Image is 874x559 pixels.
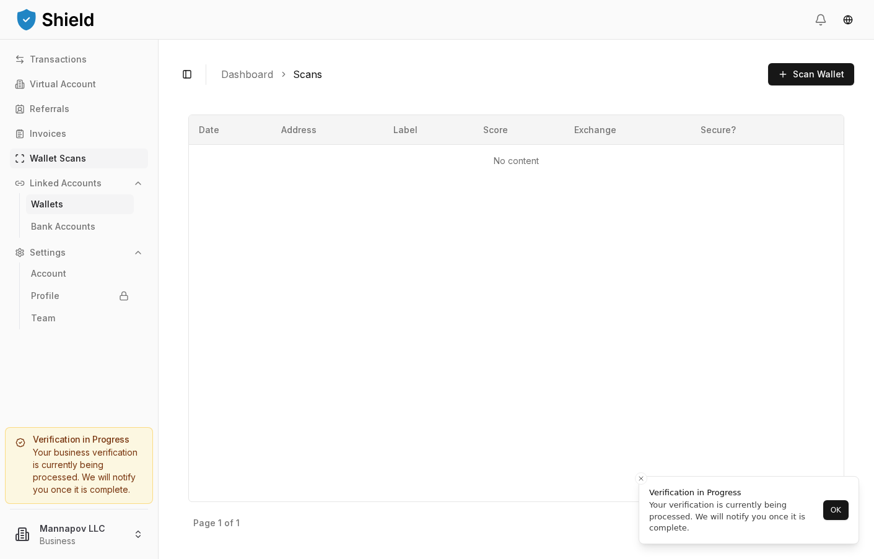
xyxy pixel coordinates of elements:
[30,105,69,113] p: Referrals
[271,115,384,145] th: Address
[26,286,134,306] a: Profile
[15,7,95,32] img: ShieldPay Logo
[30,80,96,89] p: Virtual Account
[26,194,134,214] a: Wallets
[823,500,849,520] button: OK
[383,115,473,145] th: Label
[691,115,803,145] th: Secure?
[221,67,273,82] a: Dashboard
[31,222,95,231] p: Bank Accounts
[30,129,66,138] p: Invoices
[40,535,123,547] p: Business
[293,67,322,82] a: Scans
[31,269,66,278] p: Account
[649,487,819,499] div: Verification in Progress
[10,99,148,119] a: Referrals
[26,217,134,236] a: Bank Accounts
[40,522,123,535] p: Mannapov LLC
[15,446,142,496] div: Your business verification is currently being processed. We will notify you once it is complete.
[26,308,134,328] a: Team
[768,63,854,85] button: Scan Wallet
[30,55,87,64] p: Transactions
[30,179,102,188] p: Linked Accounts
[10,124,148,144] a: Invoices
[15,435,142,444] h5: Verification in Progress
[10,74,148,94] a: Virtual Account
[31,292,59,300] p: Profile
[10,149,148,168] a: Wallet Scans
[193,519,216,527] p: Page
[199,155,834,167] p: No content
[10,50,148,69] a: Transactions
[5,514,153,554] button: Mannapov LLCBusiness
[30,248,66,257] p: Settings
[5,427,153,504] a: Verification in ProgressYour business verification is currently being processed. We will notify y...
[30,154,86,163] p: Wallet Scans
[189,115,271,145] th: Date
[793,68,844,80] span: Scan Wallet
[10,173,148,193] button: Linked Accounts
[31,200,63,209] p: Wallets
[221,67,758,82] nav: breadcrumb
[564,115,691,145] th: Exchange
[224,519,234,527] p: of
[218,519,222,527] p: 1
[10,243,148,262] button: Settings
[473,115,564,145] th: Score
[31,314,55,323] p: Team
[236,519,240,527] p: 1
[649,500,819,534] div: Your verification is currently being processed. We will notify you once it is complete.
[635,472,647,485] button: Close toast
[26,264,134,284] a: Account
